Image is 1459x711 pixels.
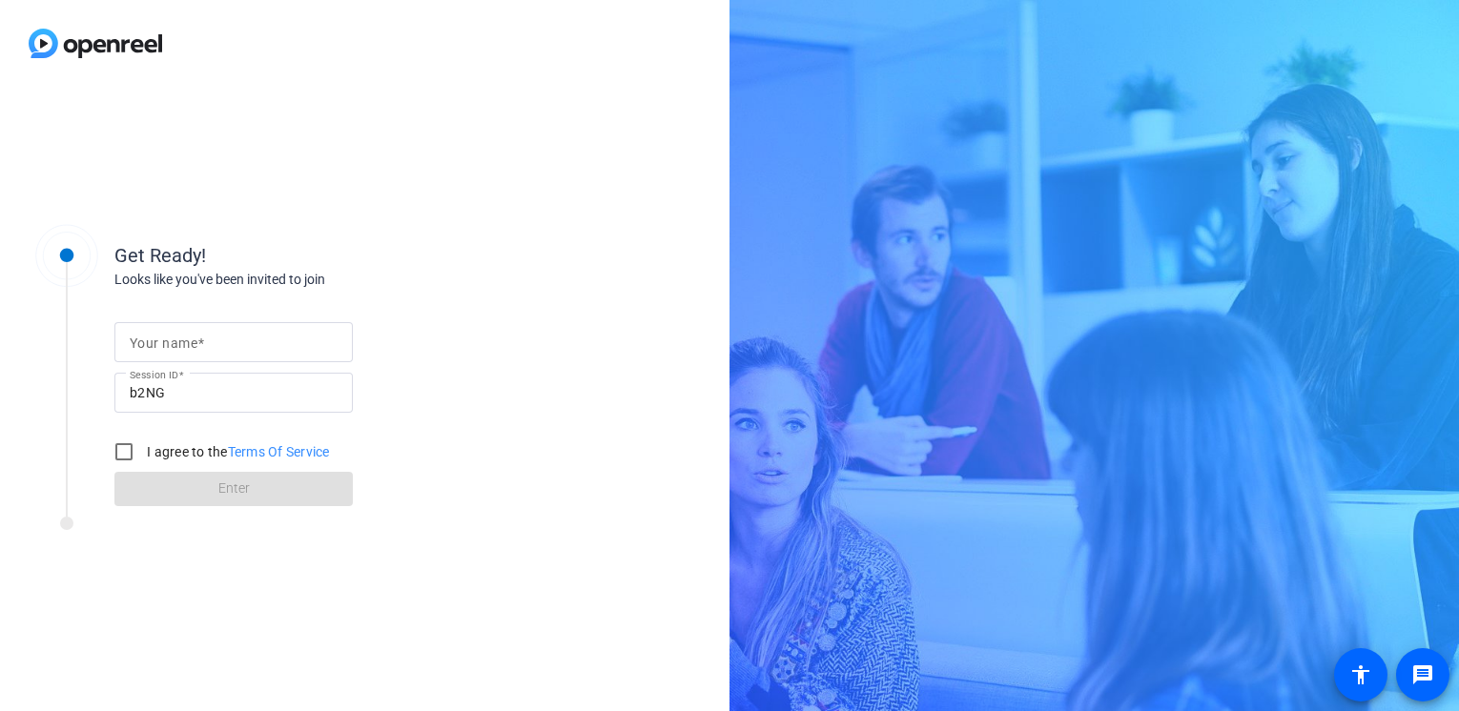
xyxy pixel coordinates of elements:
mat-label: Session ID [130,369,178,380]
div: Get Ready! [114,241,496,270]
div: Looks like you've been invited to join [114,270,496,290]
mat-icon: message [1411,663,1434,686]
mat-label: Your name [130,335,197,351]
label: I agree to the [143,442,330,461]
a: Terms Of Service [228,444,330,459]
mat-icon: accessibility [1349,663,1372,686]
